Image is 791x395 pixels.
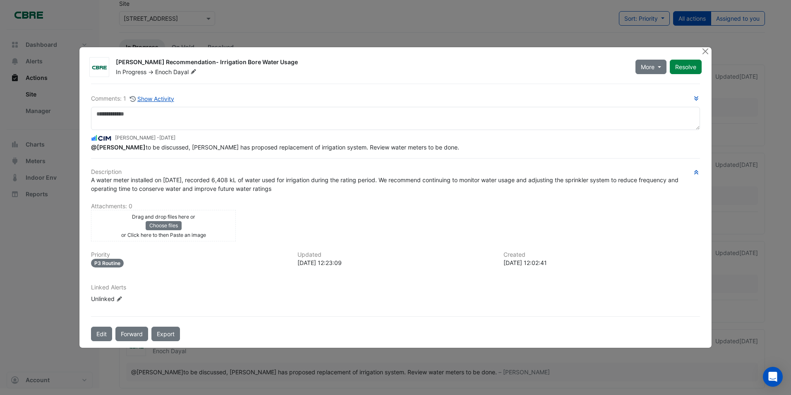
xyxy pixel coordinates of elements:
button: Forward [115,327,148,341]
span: More [641,63,654,71]
div: [PERSON_NAME] Recommendation- Irrigation Bore Water Usage [116,58,626,68]
button: Choose files [146,221,182,230]
h6: Created [503,251,700,258]
button: Close [701,47,710,56]
h6: Attachments: 0 [91,203,700,210]
span: 2025-06-25 12:23:09 [159,135,175,141]
fa-icon: Edit Linked Alerts [116,296,122,302]
span: liam.dent@cimenviro.com [CIM] [91,144,146,151]
small: or Click here to then Paste an image [121,232,206,238]
div: Open Intercom Messenger [763,367,783,387]
small: Drag and drop files here or [132,214,195,220]
div: Comments: 1 [91,94,175,104]
h6: Description [91,169,700,176]
span: Dayal [173,68,198,76]
small: [PERSON_NAME] - [115,134,175,142]
h6: Updated [297,251,494,258]
span: -> [148,68,153,75]
button: Edit [91,327,112,341]
a: Export [151,327,180,341]
button: Show Activity [129,94,175,104]
div: P3 Routine [91,259,124,267]
span: A water meter installed on [DATE], recorded 6,408 kL of water used for irrigation during the rati... [91,176,680,192]
h6: Priority [91,251,288,258]
img: CBRE Charter Hall [90,63,109,72]
div: Unlinked [91,294,190,303]
img: CIM [91,134,112,143]
button: Resolve [670,60,702,74]
span: Enoch [155,68,172,75]
div: [DATE] 12:23:09 [297,258,494,267]
div: [DATE] 12:02:41 [503,258,700,267]
button: More [635,60,666,74]
span: to be discussed, [PERSON_NAME] has proposed replacement of irrigation system. Review water meters... [91,144,459,151]
span: In Progress [116,68,146,75]
h6: Linked Alerts [91,284,700,291]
